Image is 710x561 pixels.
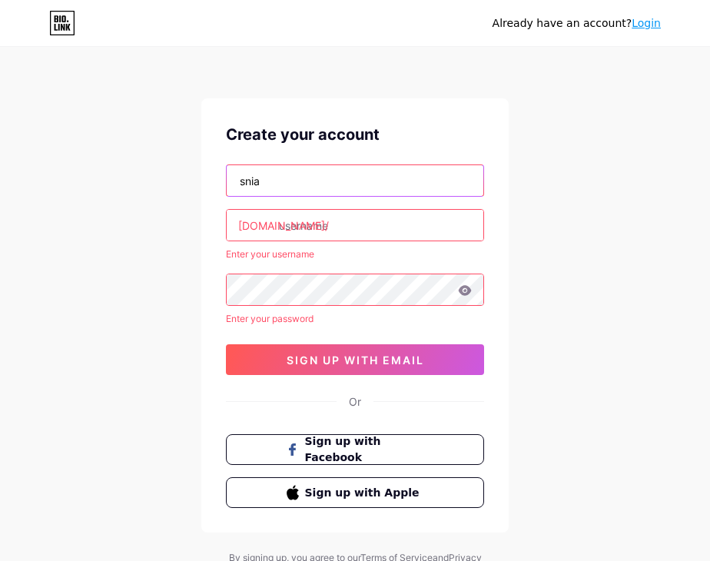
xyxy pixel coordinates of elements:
div: Enter your password [226,312,484,326]
a: Login [632,17,661,29]
input: username [227,210,483,241]
div: Create your account [226,123,484,146]
button: sign up with email [226,344,484,375]
input: Email [227,165,483,196]
button: Sign up with Apple [226,477,484,508]
div: Or [349,393,361,410]
span: sign up with email [287,354,424,367]
button: Sign up with Facebook [226,434,484,465]
span: Sign up with Facebook [305,433,424,466]
div: Already have an account? [493,15,661,32]
div: [DOMAIN_NAME]/ [238,217,329,234]
div: Enter your username [226,247,484,261]
span: Sign up with Apple [305,485,424,501]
